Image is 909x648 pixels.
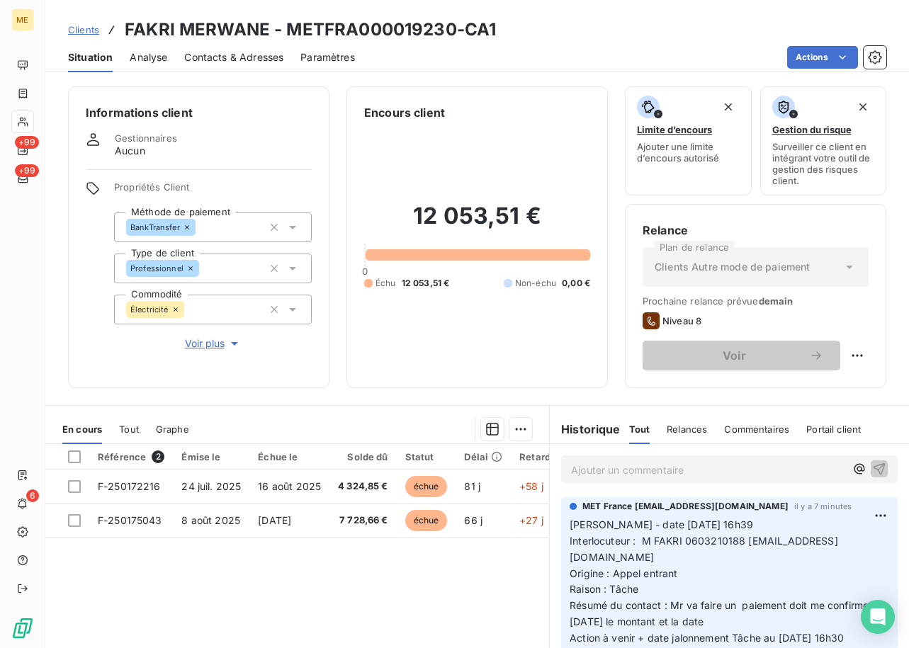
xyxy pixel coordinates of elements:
span: Gestionnaires [115,132,177,144]
span: Niveau 8 [662,315,701,326]
input: Ajouter une valeur [184,303,196,316]
button: Gestion du risqueSurveiller ce client en intégrant votre outil de gestion des risques client. [760,86,887,195]
span: Tout [119,424,139,435]
span: [DATE] [258,514,291,526]
span: Relances [667,424,707,435]
span: Graphe [156,424,189,435]
button: Actions [787,46,858,69]
span: Clients [68,24,99,35]
div: ME [11,8,34,31]
span: +99 [15,136,39,149]
span: 81 j [464,480,480,492]
a: Clients [68,23,99,37]
h6: Historique [550,421,621,438]
h6: Informations client [86,104,312,121]
span: F-250172216 [98,480,161,492]
h6: Encours client [364,104,445,121]
span: En cours [62,424,102,435]
span: +58 j [519,480,543,492]
div: Émise le [181,451,241,462]
span: F-250175043 [98,514,162,526]
span: Électricité [130,305,169,314]
span: 8 août 2025 [181,514,240,526]
span: 24 juil. 2025 [181,480,241,492]
span: Surveiller ce client en intégrant votre outil de gestion des risques client. [772,141,875,186]
span: Paramètres [300,50,355,64]
span: Prochaine relance prévue [643,295,869,307]
h6: Relance [643,222,869,239]
span: Commentaires [724,424,789,435]
span: échue [405,510,448,531]
div: Échue le [258,451,321,462]
span: 16 août 2025 [258,480,321,492]
span: Gestion du risque [772,124,852,135]
h3: FAKRI MERWANE - METFRA000019230-CA1 [125,17,496,42]
span: 7 728,66 € [338,513,388,528]
span: MET France [EMAIL_ADDRESS][DOMAIN_NAME] [582,500,789,513]
span: Limite d’encours [637,124,712,135]
button: Voir plus [114,336,312,351]
span: 4 324,85 € [338,479,388,494]
span: 66 j [464,514,482,526]
span: Interlocuteur : M FAKRI 0603210188 [EMAIL_ADDRESS][DOMAIN_NAME] [570,535,838,563]
span: Voir plus [185,336,242,351]
span: 0,00 € [562,277,590,290]
span: Contacts & Adresses [184,50,283,64]
span: échue [405,476,448,497]
div: Open Intercom Messenger [861,600,895,634]
span: Professionnel [130,264,184,273]
div: Statut [405,451,448,462]
h2: 12 053,51 € [364,202,590,244]
span: Tout [629,424,650,435]
span: Échu [376,277,396,290]
span: il y a 7 minutes [794,502,852,511]
div: Référence [98,450,164,463]
span: Non-échu [515,277,556,290]
span: Portail client [806,424,861,435]
input: Ajouter une valeur [196,221,207,234]
div: Délai [464,451,502,462]
span: +99 [15,164,39,177]
img: Logo LeanPay [11,617,34,640]
span: Aucun [115,144,145,158]
span: Origine : Appel entrant [570,567,677,579]
div: Solde dû [338,451,388,462]
span: Voir [660,350,809,361]
span: Situation [68,50,113,64]
button: Limite d’encoursAjouter une limite d’encours autorisé [625,86,752,195]
span: Propriétés Client [114,181,312,201]
span: Action à venir + date jalonnement Tâche au [DATE] 16h30 [570,632,844,644]
input: Ajouter une valeur [199,262,210,275]
span: +27 j [519,514,543,526]
span: Analyse [130,50,167,64]
span: demain [759,295,794,307]
span: 12 053,51 € [402,277,450,290]
span: Raison : Tâche [570,583,638,595]
span: [PERSON_NAME] - date [DATE] 16h39 [570,518,753,530]
span: 0 [362,266,368,277]
span: 2 [152,450,164,463]
span: Clients Autre mode de paiement [655,260,811,274]
button: Voir [643,341,840,370]
span: 6 [26,489,39,502]
span: Ajouter une limite d’encours autorisé [637,141,740,164]
span: Résumé du contact : Mr va faire un paiement doit me confirmer le [DATE] le montant et la date [570,599,886,627]
span: BankTransfer [130,223,180,232]
div: Retard [519,451,565,462]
